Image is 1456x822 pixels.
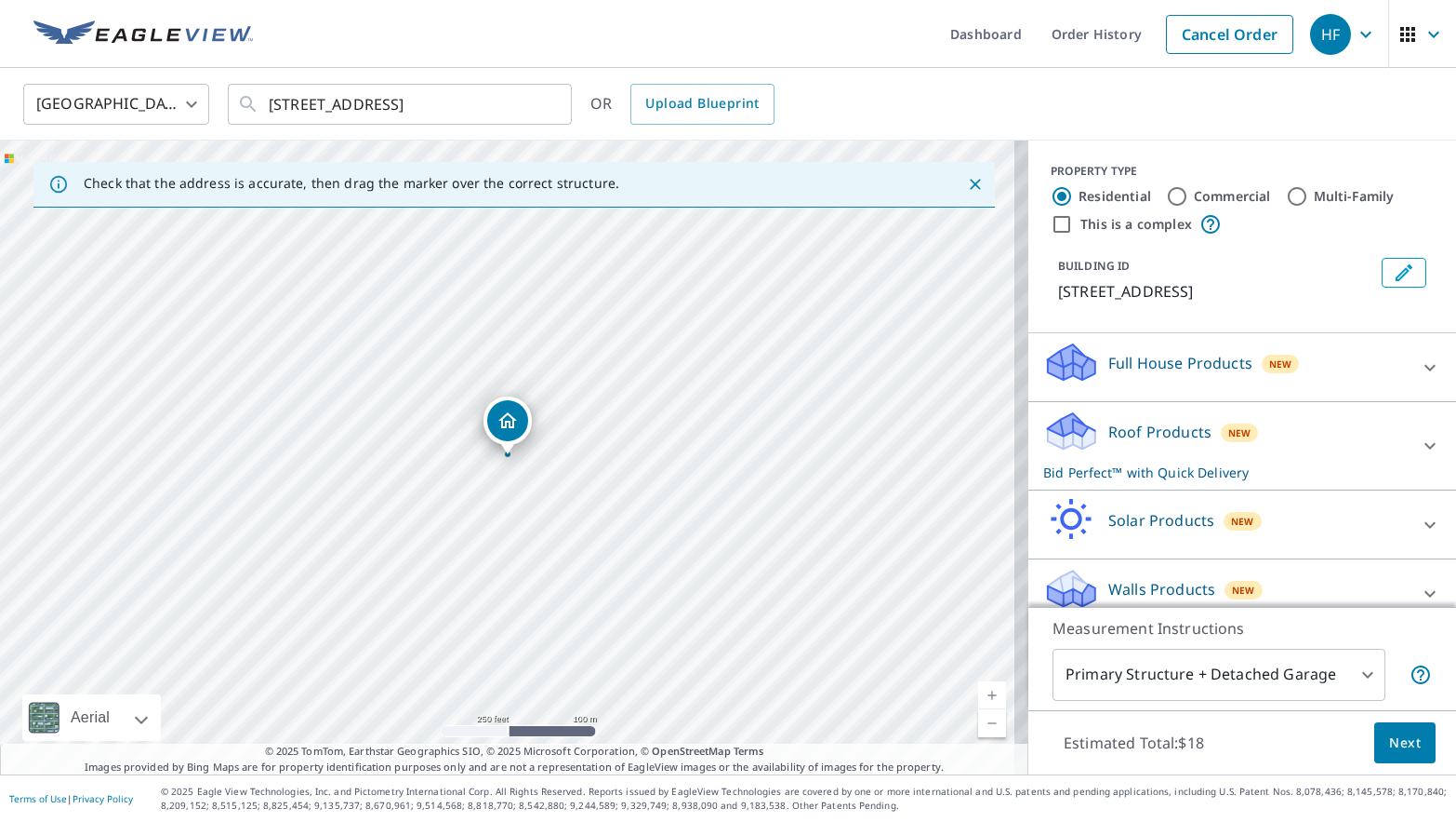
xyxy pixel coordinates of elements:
[1052,617,1432,640] p: Measurement Instructions
[84,175,619,192] p: Check that the address is accurate, then drag the marker over the correct structure.
[1314,187,1395,206] label: Multi-Family
[1079,187,1151,206] label: Residential
[1231,514,1254,529] span: New
[1374,722,1436,764] button: Next
[1310,14,1351,55] div: HF
[161,785,1447,813] p: © 2025 Eagle View Technologies, Inc. and Pictometry International Corp. All Rights Reserved. Repo...
[590,84,774,125] div: OR
[9,792,67,805] a: Terms of Use
[652,744,730,758] a: OpenStreetMap
[1108,352,1252,374] p: Full House Products
[9,793,133,804] p: |
[1228,425,1251,440] span: New
[269,78,534,130] input: Search by address or latitude-longitude
[1108,509,1214,532] p: Solar Products
[1108,421,1211,443] p: Roof Products
[1166,15,1293,54] a: Cancel Order
[978,709,1006,737] a: Current Level 17, Zoom Out
[65,694,115,741] div: Aerial
[1389,732,1421,755] span: Next
[1269,357,1292,371] span: New
[1043,463,1408,482] p: Bid Perfect™ with Quick Delivery
[73,792,133,805] a: Privacy Policy
[1043,567,1441,620] div: Walls ProductsNew
[1108,578,1215,600] p: Walls Products
[265,744,764,760] span: © 2025 TomTom, Earthstar Geographics SIO, © 2025 Microsoft Corporation, ©
[1058,280,1374,303] p: [STREET_ADDRESS]
[1410,664,1432,686] span: Your report will include the primary structure and a detached garage if one exists.
[630,84,774,125] a: Upload Blueprint
[1043,410,1441,482] div: Roof ProductsNewBid Perfect™ with Quick Delivery
[1058,258,1130,274] p: BUILDING ID
[1080,215,1192,234] label: This is a complex
[1043,498,1441,551] div: Solar ProductsNew
[1051,163,1434,180] div: PROPERTY TYPE
[1194,187,1271,206] label: Commercial
[978,681,1006,709] a: Current Level 17, Zoom In
[734,744,764,758] a: Terms
[23,78,209,130] div: [GEOGRAPHIC_DATA]
[1052,649,1385,701] div: Primary Structure + Detached Garage
[645,92,759,115] span: Upload Blueprint
[1043,341,1441,394] div: Full House ProductsNew
[963,172,987,196] button: Close
[1049,722,1219,763] p: Estimated Total: $18
[33,20,253,48] img: EV Logo
[1382,258,1426,288] button: Edit building 1
[483,397,532,454] div: Dropped pin, building 1, Residential property, 131 SW 62nd Ave Plantation, FL 33317
[22,694,161,741] div: Aerial
[1232,583,1255,598] span: New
